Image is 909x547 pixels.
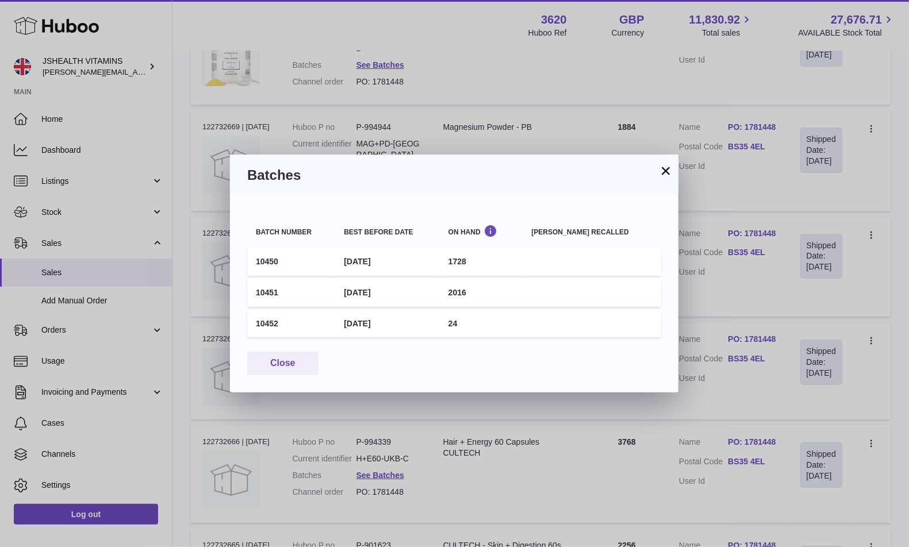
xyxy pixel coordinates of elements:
td: 10452 [247,310,335,338]
td: [DATE] [335,310,439,338]
h3: Batches [247,166,661,184]
td: 1728 [440,248,523,276]
td: 2016 [440,279,523,307]
div: On Hand [448,225,515,236]
td: 24 [440,310,523,338]
div: Batch number [256,229,327,236]
div: [PERSON_NAME] recalled [532,229,653,236]
td: [DATE] [335,248,439,276]
td: 10450 [247,248,335,276]
button: Close [247,352,319,375]
td: [DATE] [335,279,439,307]
td: 10451 [247,279,335,307]
div: Best before date [344,229,431,236]
button: × [659,164,673,178]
